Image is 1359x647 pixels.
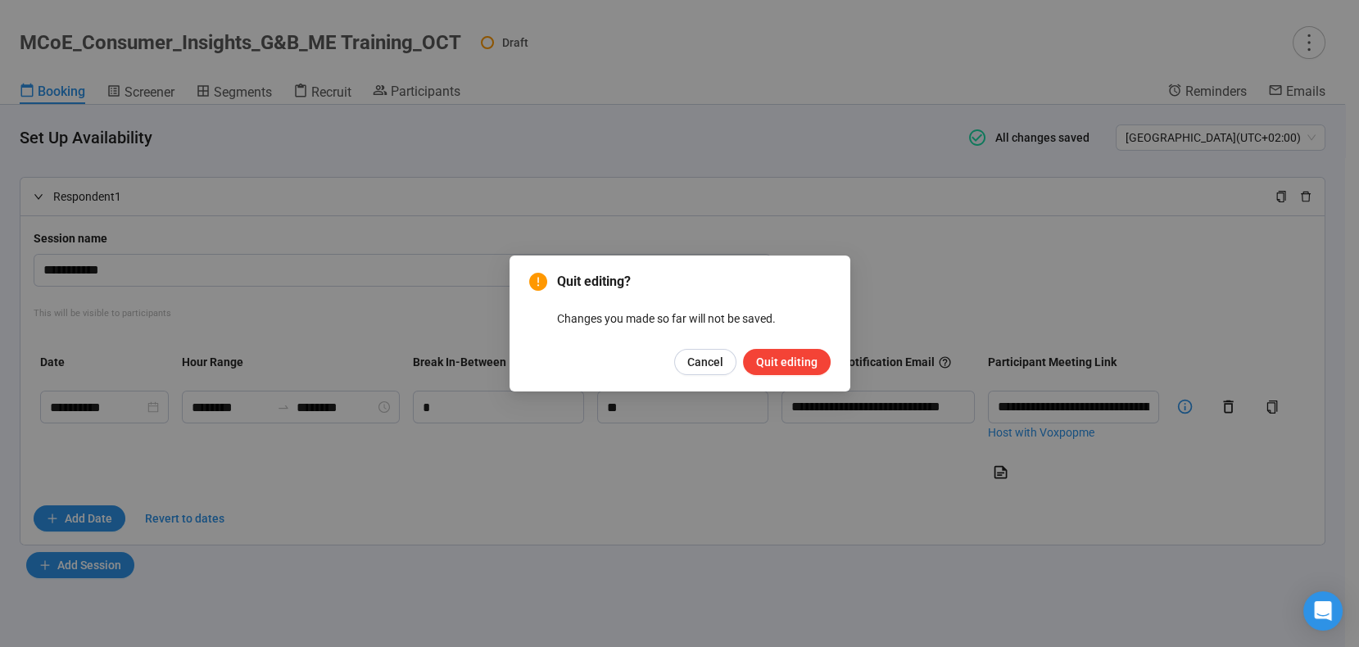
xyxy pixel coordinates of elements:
[674,349,736,375] button: Cancel
[1303,591,1343,631] div: Open Intercom Messenger
[557,272,831,292] span: Quit editing?
[687,353,723,371] span: Cancel
[557,310,831,328] p: Changes you made so far will not be saved.
[743,349,831,375] button: Quit editing
[756,353,818,371] span: Quit editing
[529,273,547,291] span: exclamation-circle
